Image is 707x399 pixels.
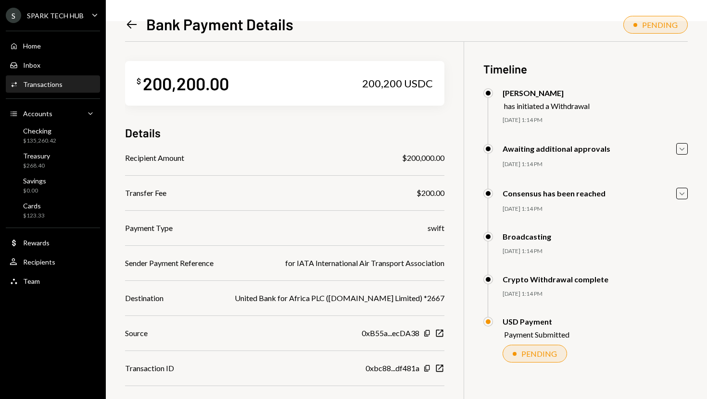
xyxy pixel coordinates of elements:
a: Inbox [6,56,100,73]
div: $268.40 [23,162,50,170]
div: $ [137,76,141,86]
div: has initiated a Withdrawal [504,101,590,110]
div: Checking [23,127,56,135]
a: Accounts [6,105,100,122]
div: [PERSON_NAME] [503,88,590,97]
div: for IATA International Air Transport Association [285,257,444,269]
div: Home [23,42,41,50]
div: $200,000.00 [402,152,444,164]
div: [DATE] 1:14 PM [503,205,688,213]
div: Cards [23,202,45,210]
div: PENDING [642,20,678,29]
a: Cards$123.33 [6,199,100,222]
div: Recipients [23,258,55,266]
div: 0xB55a...ecDA38 [362,327,419,339]
div: Savings [23,177,46,185]
div: Source [125,327,148,339]
div: swift [428,222,444,234]
h1: Bank Payment Details [146,14,293,34]
div: Treasury [23,152,50,160]
div: Crypto Withdrawal complete [503,275,608,284]
div: S [6,8,21,23]
div: Awaiting additional approvals [503,144,610,153]
div: Accounts [23,109,52,118]
a: Recipients [6,253,100,270]
div: Inbox [23,61,40,69]
div: [DATE] 1:14 PM [503,160,688,169]
div: Consensus has been reached [503,189,606,198]
div: PENDING [521,349,557,358]
div: Destination [125,292,164,304]
a: Rewards [6,234,100,251]
div: Transactions [23,80,63,88]
h3: Timeline [483,61,688,77]
div: [DATE] 1:14 PM [503,290,688,298]
div: 200,200.00 [143,73,229,94]
div: Recipient Amount [125,152,184,164]
div: 200,200 USDC [362,77,433,90]
a: Treasury$268.40 [6,149,100,172]
div: Transfer Fee [125,187,166,199]
div: Payment Submitted [504,330,569,339]
div: $135,260.42 [23,137,56,145]
a: Transactions [6,75,100,93]
div: $200.00 [417,187,444,199]
div: Payment Type [125,222,173,234]
div: Broadcasting [503,232,551,241]
div: SPARK TECH HUB [27,12,84,20]
div: 0xbc88...df481a [366,363,419,374]
div: Team [23,277,40,285]
div: Transaction ID [125,363,174,374]
div: [DATE] 1:14 PM [503,116,688,124]
h3: Details [125,125,161,141]
a: Checking$135,260.42 [6,124,100,147]
div: United Bank for Africa PLC ([DOMAIN_NAME] Limited) *2667 [235,292,444,304]
a: Savings$0.00 [6,174,100,197]
a: Home [6,37,100,54]
div: $123.33 [23,212,45,220]
a: Team [6,272,100,290]
div: USD Payment [503,317,569,326]
div: Rewards [23,239,50,247]
div: Sender Payment Reference [125,257,214,269]
div: [DATE] 1:14 PM [503,247,688,255]
div: $0.00 [23,187,46,195]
